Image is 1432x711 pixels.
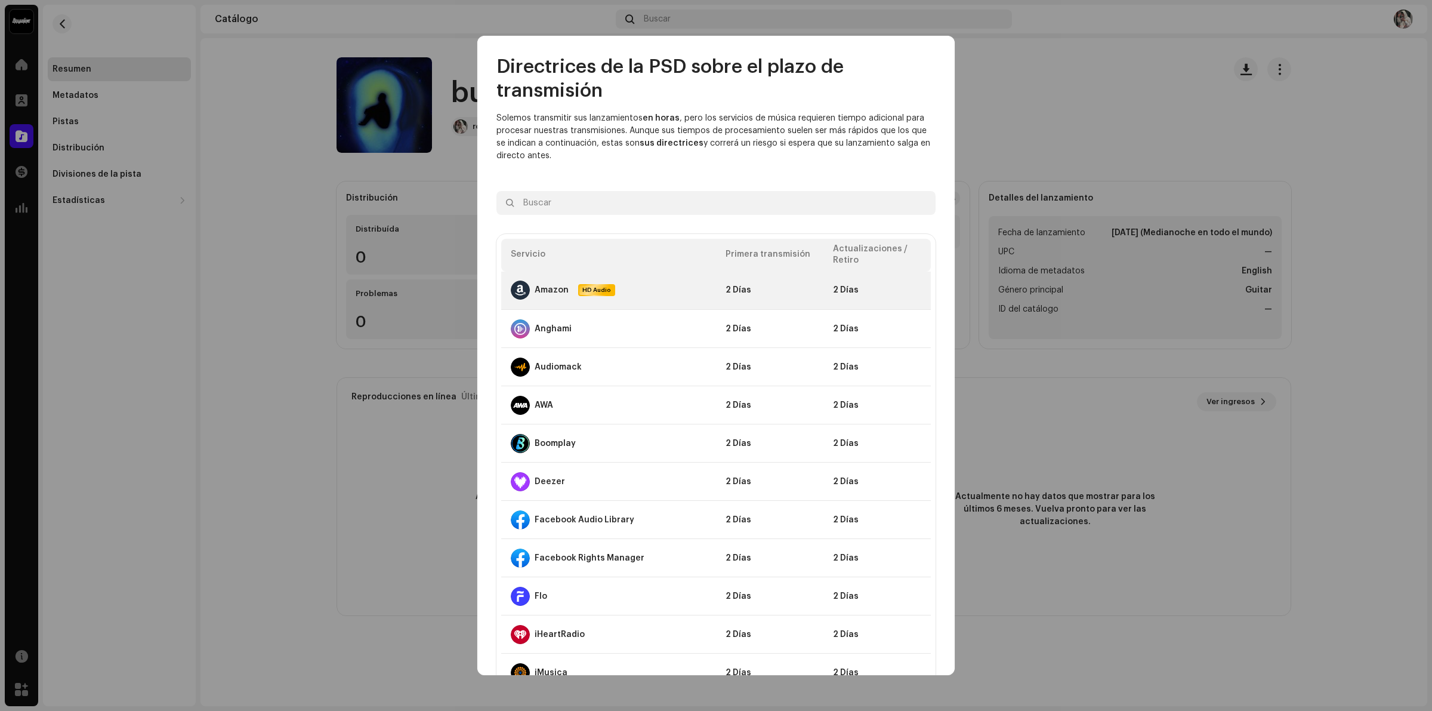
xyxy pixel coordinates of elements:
th: Servicio [501,239,716,272]
td: 2 Días [716,348,823,386]
b: sus directrices [640,139,703,147]
td: 2 Días [823,310,931,348]
td: 2 Días [716,615,823,654]
td: 2 Días [716,272,823,310]
p: Solemos transmitir sus lanzamientos , pero los servicios de música requieren tiempo adicional par... [496,112,936,162]
td: 2 Días [823,615,931,654]
span: HD Audio [579,285,614,295]
td: 2 Días [823,654,931,692]
td: 2 Días [716,424,823,463]
div: AWA [535,401,553,410]
td: 2 Días [823,348,931,386]
td: 2 Días [823,501,931,539]
td: 2 Días [823,424,931,463]
th: Primera transmisión [716,239,823,272]
div: Deezer [535,477,565,487]
td: 2 Días [823,539,931,577]
div: Boomplay [535,439,576,448]
th: Actualizaciones / Retiro [823,239,931,272]
td: 2 Días [823,463,931,501]
td: 2 Días [716,539,823,577]
td: 2 Días [716,501,823,539]
td: 2 Días [823,272,931,310]
div: Anghami [535,324,572,334]
td: 2 Días [716,463,823,501]
td: 2 Días [823,577,931,615]
td: 2 Días [823,386,931,424]
h2: Directrices de la PSD sobre el plazo de transmisión [496,55,936,103]
div: iHeartRadio [535,630,585,639]
input: Buscar [496,191,936,215]
b: en horas [643,114,680,122]
div: Facebook Audio Library [535,515,634,525]
div: iMusica [535,668,567,678]
div: Facebook Rights Manager [535,553,644,563]
td: 2 Días [716,654,823,692]
td: 2 Días [716,577,823,615]
div: Audiomack [535,362,582,372]
div: Amazon [535,285,569,295]
div: Flo [535,592,547,601]
td: 2 Días [716,310,823,348]
td: 2 Días [716,386,823,424]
